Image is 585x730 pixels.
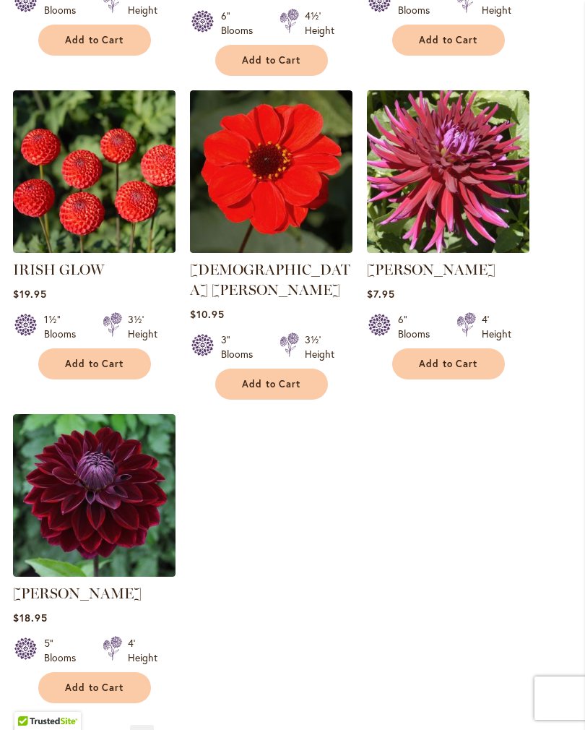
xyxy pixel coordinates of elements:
div: 4½' Height [305,9,334,38]
span: Add to Cart [419,358,478,370]
div: 3½' Height [305,332,334,361]
span: $19.95 [13,287,47,301]
a: IRISH GLOW [13,261,104,278]
a: IRISH GLOW [13,242,175,256]
img: JUANITA [367,90,529,253]
button: Add to Cart [38,348,151,379]
button: Add to Cart [38,25,151,56]
div: 6" Blooms [221,9,262,38]
button: Add to Cart [392,25,505,56]
div: 1½" Blooms [44,312,85,341]
span: Add to Cart [242,54,301,66]
div: 4' Height [482,312,511,341]
span: Add to Cart [65,358,124,370]
button: Add to Cart [38,672,151,703]
div: 3" Blooms [221,332,262,361]
div: 5" Blooms [44,636,85,665]
a: [DEMOGRAPHIC_DATA] [PERSON_NAME] [190,261,350,299]
a: [PERSON_NAME] [13,585,142,602]
span: $7.95 [367,287,395,301]
a: JAPANESE BISHOP [190,242,352,256]
span: Add to Cart [419,34,478,46]
img: IRISH GLOW [13,90,175,253]
div: 3½' Height [128,312,157,341]
a: Kaisha Lea [13,566,175,580]
button: Add to Cart [392,348,505,379]
span: Add to Cart [65,682,124,694]
div: 6" Blooms [398,312,439,341]
span: $18.95 [13,611,48,624]
img: JAPANESE BISHOP [190,90,352,253]
a: [PERSON_NAME] [367,261,495,278]
span: $10.95 [190,307,225,321]
button: Add to Cart [215,45,328,76]
iframe: Launch Accessibility Center [11,679,51,719]
span: Add to Cart [65,34,124,46]
a: JUANITA [367,242,529,256]
img: Kaisha Lea [13,414,175,577]
button: Add to Cart [215,369,328,400]
div: 4' Height [128,636,157,665]
span: Add to Cart [242,378,301,390]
